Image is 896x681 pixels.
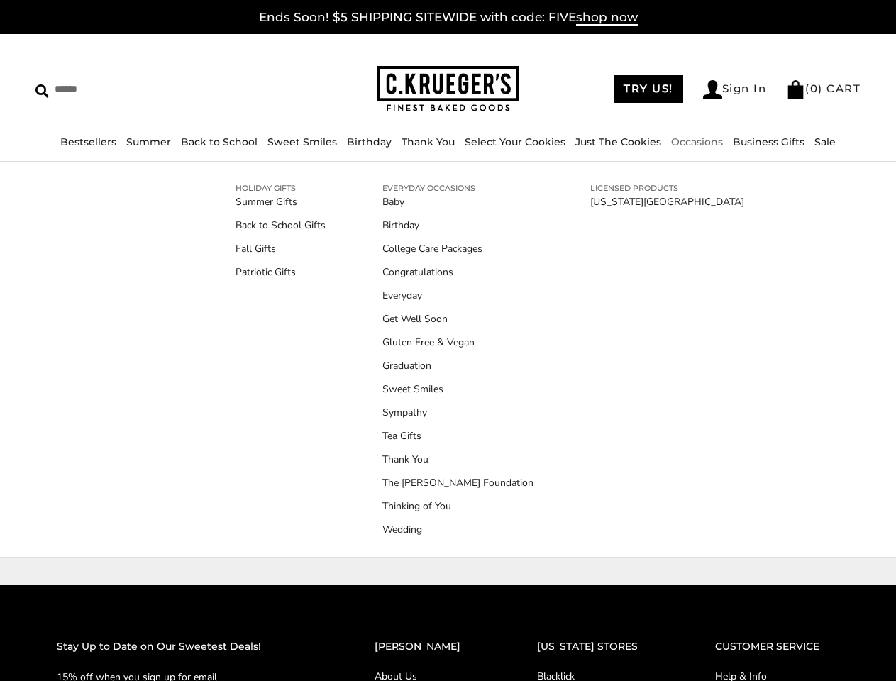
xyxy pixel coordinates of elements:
[382,452,533,467] a: Thank You
[786,80,805,99] img: Bag
[382,194,533,209] a: Baby
[810,82,819,95] span: 0
[382,522,533,537] a: Wedding
[236,182,326,194] a: HOLIDAY GIFTS
[382,265,533,279] a: Congratulations
[382,405,533,420] a: Sympathy
[181,135,258,148] a: Back to School
[267,135,337,148] a: Sweet Smiles
[35,78,224,100] input: Search
[382,241,533,256] a: College Care Packages
[375,638,480,655] h2: [PERSON_NAME]
[814,135,836,148] a: Sale
[382,475,533,490] a: The [PERSON_NAME] Foundation
[236,265,326,279] a: Patriotic Gifts
[60,135,116,148] a: Bestsellers
[382,382,533,397] a: Sweet Smiles
[382,335,533,350] a: Gluten Free & Vegan
[590,194,744,209] a: [US_STATE][GEOGRAPHIC_DATA]
[733,135,804,148] a: Business Gifts
[703,80,722,99] img: Account
[537,638,658,655] h2: [US_STATE] STORES
[715,638,839,655] h2: CUSTOMER SERVICE
[126,135,171,148] a: Summer
[402,135,455,148] a: Thank You
[382,428,533,443] a: Tea Gifts
[382,218,533,233] a: Birthday
[576,10,638,26] span: shop now
[382,288,533,303] a: Everyday
[382,311,533,326] a: Get Well Soon
[382,499,533,514] a: Thinking of You
[465,135,565,148] a: Select Your Cookies
[259,10,638,26] a: Ends Soon! $5 SHIPPING SITEWIDE with code: FIVEshop now
[382,182,533,194] a: EVERYDAY OCCASIONS
[236,218,326,233] a: Back to School Gifts
[35,84,49,98] img: Search
[671,135,723,148] a: Occasions
[236,194,326,209] a: Summer Gifts
[575,135,661,148] a: Just The Cookies
[703,80,767,99] a: Sign In
[786,82,861,95] a: (0) CART
[236,241,326,256] a: Fall Gifts
[57,638,318,655] h2: Stay Up to Date on Our Sweetest Deals!
[377,66,519,112] img: C.KRUEGER'S
[347,135,392,148] a: Birthday
[614,75,683,103] a: TRY US!
[590,182,744,194] a: LICENSED PRODUCTS
[382,358,533,373] a: Graduation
